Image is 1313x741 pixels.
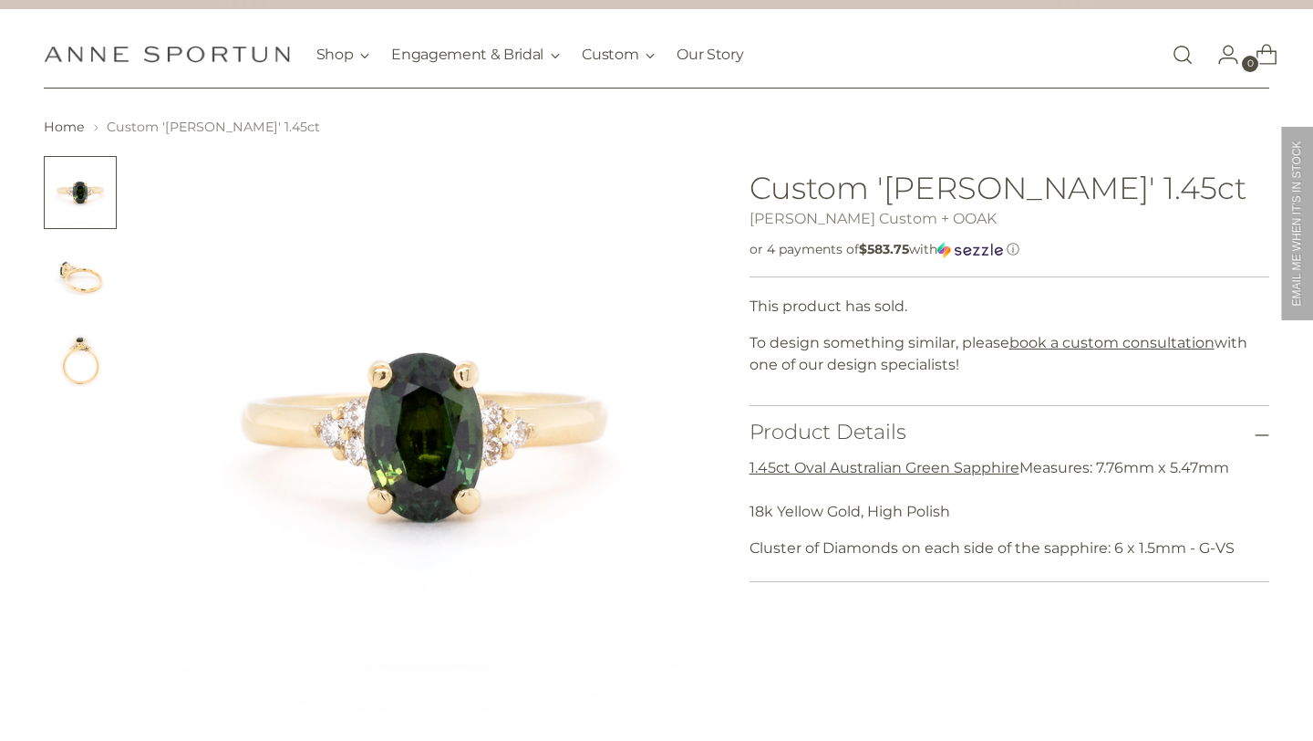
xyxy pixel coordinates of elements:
[750,241,1270,258] div: or 4 payments of$583.75withSezzle Click to learn more about Sezzle
[44,240,117,313] button: Change image to image 2
[859,241,909,257] span: $583.75
[750,296,1270,318] p: This product has sold.
[750,406,1270,458] button: Product Details
[391,35,560,75] button: Engagement & Bridal
[316,35,370,75] button: Shop
[44,46,290,63] a: Anne Sportun Fine Jewellery
[44,119,85,135] a: Home
[750,241,1270,258] div: or 4 payments of with
[1241,37,1277,73] a: Open cart modal
[750,539,1235,557] span: Cluster of Diamonds on each side of the sapphire: 6 x 1.5mm - G-VS
[1242,56,1258,72] span: 0
[750,210,997,227] a: [PERSON_NAME] Custom + OOAK
[44,156,117,229] button: Change image to image 1
[937,242,1003,258] img: Sezzle
[750,421,906,444] h3: Product Details
[750,171,1270,204] h1: Custom '[PERSON_NAME]' 1.45ct
[1203,37,1239,73] a: Go to the account page
[1164,37,1201,73] a: Open search modal
[1279,125,1313,322] div: EMAIL ME WHEN IT'S IN STOCK
[750,459,1229,520] span: Measures: 7.76mm x 5.47mm 18k Yellow Gold, High Polish
[750,459,1019,476] a: 1.45ct Oval Australian Green Sapphire
[1009,334,1215,351] a: book a custom consultation
[44,324,117,397] button: Change image to image 3
[142,156,707,721] img: Custom 'Kathleen' 1.45ct
[750,332,1270,376] p: To design something similar, please with one of our design specialists!
[44,118,1270,137] nav: breadcrumbs
[582,35,655,75] button: Custom
[677,35,743,75] a: Our Story
[107,119,320,135] span: Custom '[PERSON_NAME]' 1.45ct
